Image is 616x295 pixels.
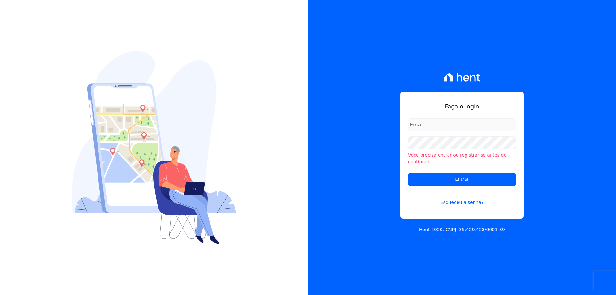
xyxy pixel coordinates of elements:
li: Você precisa entrar ou registrar-se antes de continuar. [408,152,516,165]
a: Esqueceu a senha? [408,191,516,206]
h1: Faça o login [408,102,516,111]
p: Hent 2020. CNPJ: 35.429.428/0001-39 [419,226,505,233]
input: Entrar [408,173,516,186]
img: Login [72,51,236,244]
input: Email [408,118,516,131]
